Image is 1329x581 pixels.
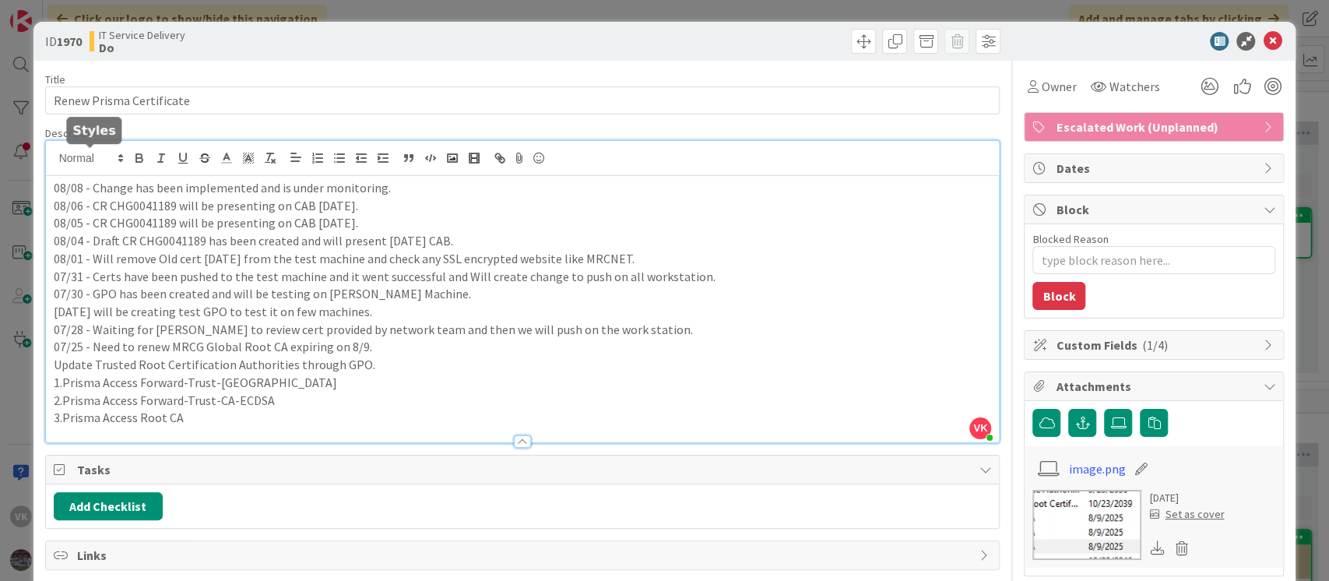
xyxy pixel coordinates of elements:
[1069,460,1126,478] a: image.png
[45,72,65,86] label: Title
[54,285,992,303] p: 07/30 - GPO has been created and will be testing on [PERSON_NAME] Machine.
[54,232,992,250] p: 08/04 - Draft CR CHG0041189 has been created and will present [DATE] CAB.
[54,250,992,268] p: 08/01 - Will remove Old cert [DATE] from the test machine and check any SSL encrypted website lik...
[54,303,992,321] p: [DATE] will be creating test GPO to test it on few machines.
[77,460,972,479] span: Tasks
[57,33,82,49] b: 1970
[54,179,992,197] p: 08/08 - Change has been implemented and is under monitoring.
[54,356,992,374] p: Update Trusted Root Certification Authorities through GPO.
[1149,538,1166,558] div: Download
[54,409,992,427] p: 3.Prisma Access Root CA
[45,126,99,140] span: Description
[99,41,185,54] b: Do
[72,123,115,138] h5: Styles
[54,374,992,392] p: 1.Prisma Access Forward-Trust-[GEOGRAPHIC_DATA]
[54,268,992,286] p: 07/31 - Certs have been pushed to the test machine and it went successful and Will create change ...
[1032,232,1108,246] label: Blocked Reason
[54,197,992,215] p: 08/06 - CR CHG0041189 will be presenting on CAB [DATE].
[969,417,991,439] span: VK
[45,32,82,51] span: ID
[1056,377,1255,396] span: Attachments
[54,392,992,410] p: 2.Prisma Access Forward-Trust-CA-ECDSA
[54,214,992,232] p: 08/05 - CR CHG0041189 will be presenting on CAB [DATE].
[54,321,992,339] p: 07/28 - Waiting for [PERSON_NAME] to review cert provided by network team and then we will push o...
[1056,336,1255,354] span: Custom Fields
[1056,159,1255,178] span: Dates
[1149,506,1224,523] div: Set as cover
[77,546,972,565] span: Links
[1041,77,1076,96] span: Owner
[54,338,992,356] p: 07/25 - Need to renew MRCG Global Root CA expiring on 8/9.
[1141,337,1167,353] span: ( 1/4 )
[54,492,163,520] button: Add Checklist
[1149,490,1224,506] div: [DATE]
[1032,282,1085,310] button: Block
[1056,200,1255,219] span: Block
[1056,118,1255,136] span: Escalated Work (Unplanned)
[1109,77,1159,96] span: Watchers
[45,86,1000,114] input: type card name here...
[99,29,185,41] span: IT Service Delivery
